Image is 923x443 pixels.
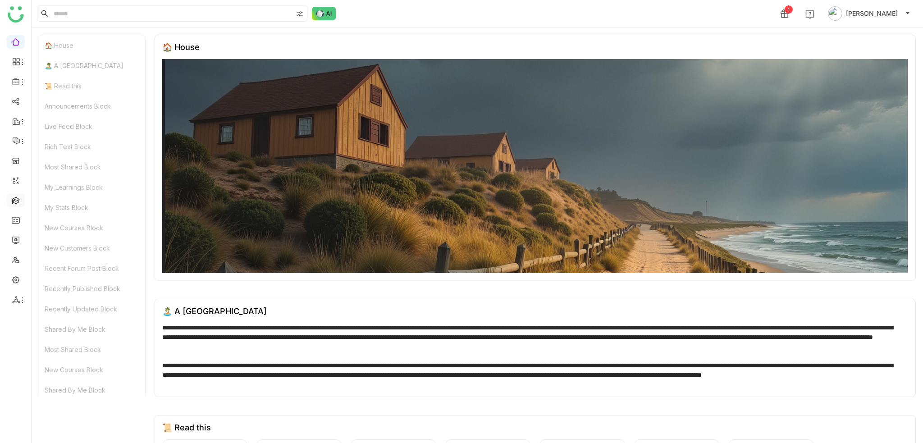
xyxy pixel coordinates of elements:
div: 🏝️ A [GEOGRAPHIC_DATA] [39,55,145,76]
div: My Learnings Block [39,177,145,197]
img: 68553b2292361c547d91f02a [162,59,908,273]
div: New Customers Block [39,238,145,258]
div: 📜 Read this [162,423,211,432]
div: 1 [785,5,793,14]
img: help.svg [805,10,814,19]
div: 🏠 House [162,42,200,52]
div: 🏠 House [39,35,145,55]
div: Most Shared Block [39,339,145,360]
div: Announcements Block [39,96,145,116]
div: Shared By Me Block [39,319,145,339]
img: search-type.svg [296,10,303,18]
div: Rich Text Block [39,137,145,157]
div: Shared By Me Block [39,380,145,400]
div: My Stats Block [39,197,145,218]
img: logo [8,6,24,23]
img: ask-buddy-normal.svg [312,7,336,20]
div: Recently Updated Block [39,299,145,319]
div: New Courses Block [39,360,145,380]
div: New Courses Block [39,218,145,238]
span: [PERSON_NAME] [846,9,898,18]
div: 🏝️ A [GEOGRAPHIC_DATA] [162,306,267,316]
div: Recent Forum Post Block [39,258,145,279]
div: Live Feed Block [39,116,145,137]
div: Most Shared Block [39,157,145,177]
div: Recently Published Block [39,279,145,299]
button: [PERSON_NAME] [826,6,912,21]
img: avatar [828,6,842,21]
div: 📜 Read this [39,76,145,96]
